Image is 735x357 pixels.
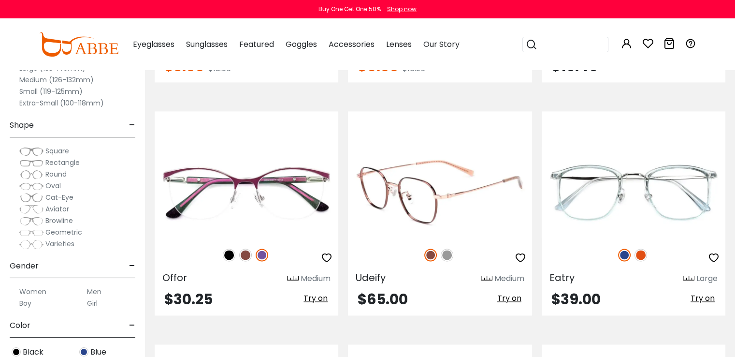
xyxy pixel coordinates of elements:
span: Eatry [549,271,575,284]
img: Gray [441,249,453,261]
span: Goggles [286,39,317,50]
span: Try on [691,293,715,304]
img: Rectangle.png [19,158,43,168]
span: Try on [303,293,328,304]
span: Color [10,314,30,337]
label: Women [19,286,46,297]
img: Brown Udeify - Titanium ,Adjust Nose Pads [348,146,532,238]
label: Boy [19,297,31,309]
span: Our Story [423,39,460,50]
img: Browline.png [19,216,43,226]
img: Purple [256,249,268,261]
label: Men [87,286,101,297]
span: $18.95 [208,63,231,74]
button: Try on [301,292,331,305]
label: Girl [87,297,98,309]
img: Black [12,347,21,357]
img: Geometric.png [19,228,43,238]
img: size ruler [683,275,694,283]
img: Blue [618,249,631,261]
div: Large [696,273,718,284]
button: Try on [688,292,718,305]
span: Try on [691,59,715,71]
div: Medium [301,273,331,284]
img: abbeglasses.com [39,32,118,57]
span: $39.00 [551,289,601,310]
span: Try on [303,59,328,71]
label: Medium (126-132mm) [19,74,94,86]
span: Try on [497,293,521,304]
img: Black [223,249,235,261]
span: Offor [162,271,187,284]
span: - [129,254,135,278]
button: Try on [494,292,524,305]
img: Varieties.png [19,239,43,250]
span: Shape [10,114,34,137]
img: Square.png [19,147,43,156]
span: Try on [497,59,521,71]
span: Round [45,169,67,179]
div: Buy One Get One 50% [318,5,381,14]
label: Extra-Small (100-118mm) [19,97,104,109]
img: Cat-Eye.png [19,193,43,203]
img: Purple Offor - Metal ,Adjust Nose Pads [155,146,338,238]
span: Varieties [45,239,74,249]
span: Rectangle [45,158,80,167]
img: Brown [424,249,437,261]
img: size ruler [481,275,492,283]
span: Geometric [45,227,82,237]
span: - [129,114,135,137]
img: Blue Eatry - Titanium,TR ,Adjust Nose Pads [542,146,725,238]
span: Oval [45,181,61,191]
a: Shop now [382,5,417,13]
span: $30.25 [164,289,213,310]
span: Featured [239,39,274,50]
span: Aviator [45,204,69,214]
label: Small (119-125mm) [19,86,83,97]
span: Cat-Eye [45,193,73,202]
img: size ruler [287,275,299,283]
span: $65.00 [358,289,408,310]
span: Sunglasses [186,39,228,50]
img: Oval.png [19,181,43,191]
div: Medium [494,273,524,284]
img: Brown [239,249,252,261]
span: Lenses [386,39,412,50]
span: Square [45,146,69,156]
img: Orange [634,249,647,261]
span: Eyeglasses [133,39,174,50]
div: Shop now [387,5,417,14]
img: Aviator.png [19,205,43,214]
span: Accessories [329,39,375,50]
span: Gender [10,254,39,278]
span: $16.95 [403,63,425,74]
img: Blue [79,347,88,357]
img: Round.png [19,170,43,179]
span: Udeify [356,271,386,284]
span: - [129,314,135,337]
span: Browline [45,216,73,225]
